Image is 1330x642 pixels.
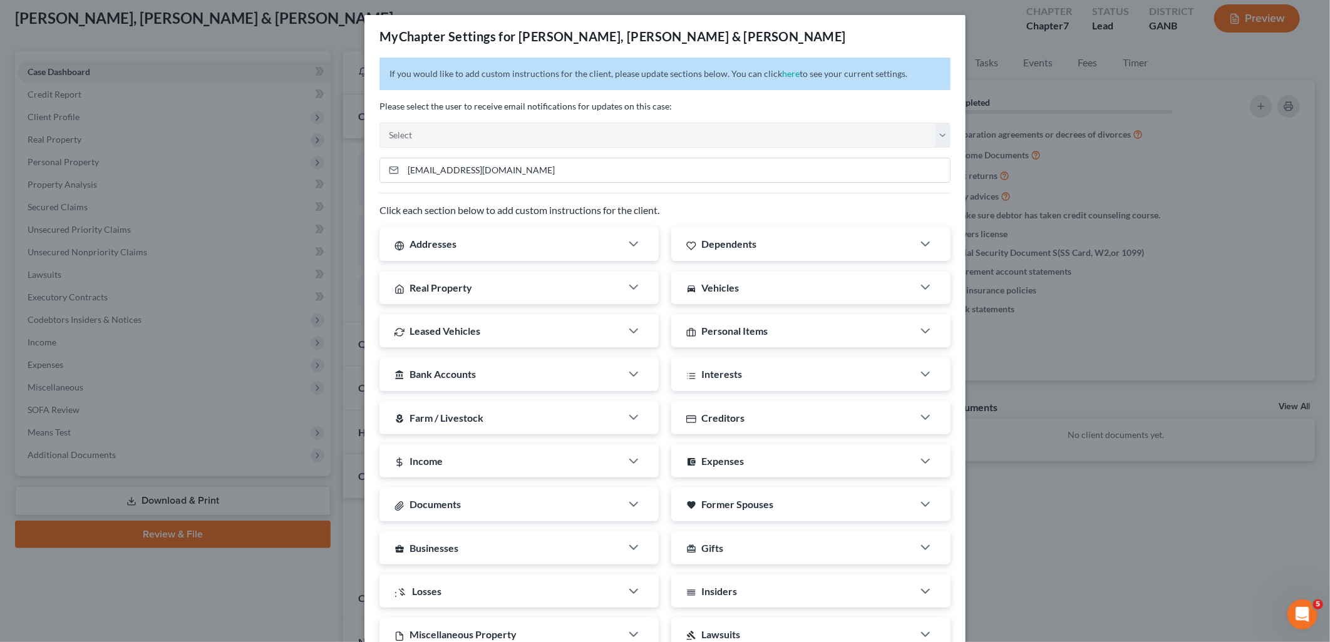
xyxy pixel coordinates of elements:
[394,370,405,380] i: account_balance
[1313,599,1323,609] span: 5
[701,238,756,250] span: Dependents
[410,498,461,510] span: Documents
[686,283,696,293] i: directions_car
[410,542,458,554] span: Businesses
[731,68,907,79] span: You can click to see your current settings.
[782,68,800,79] a: here
[410,282,472,293] span: Real Property
[410,325,480,337] span: Leased Vehicles
[701,628,740,640] span: Lawsuits
[412,585,441,597] span: Losses
[686,500,696,510] i: favorite
[410,455,443,467] span: Income
[701,282,739,293] span: Vehicles
[379,203,951,218] p: Click each section below to add custom instructions for the client.
[701,368,742,380] span: Interests
[686,457,696,467] i: account_balance_wallet
[394,544,405,554] i: business_center
[379,100,951,113] p: Please select the user to receive email notifications for updates on this case:
[410,238,456,250] span: Addresses
[394,587,407,597] i: :money_off
[701,455,744,467] span: Expenses
[701,412,745,424] span: Creditors
[379,28,846,45] div: MyChapter Settings for [PERSON_NAME], [PERSON_NAME] & [PERSON_NAME]
[410,368,476,380] span: Bank Accounts
[701,498,773,510] span: Former Spouses
[701,542,723,554] span: Gifts
[394,414,405,424] i: local_florist
[410,628,517,640] span: Miscellaneous Property
[686,630,696,640] i: gavel
[701,585,737,597] span: Insiders
[701,325,768,337] span: Personal Items
[389,68,729,79] span: If you would like to add custom instructions for the client, please update sections below.
[410,412,483,424] span: Farm / Livestock
[686,544,696,554] i: card_giftcard
[1287,599,1317,629] iframe: Intercom live chat
[403,158,950,182] input: Enter email...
